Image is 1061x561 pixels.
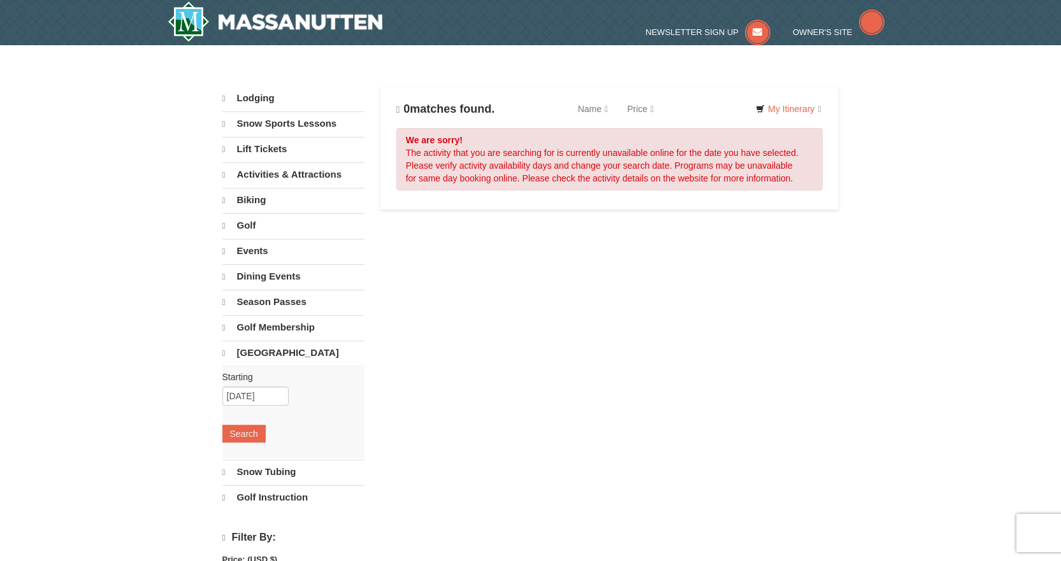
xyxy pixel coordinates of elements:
a: Name [568,96,617,122]
button: Search [222,425,266,443]
a: Price [617,96,663,122]
a: Golf [222,213,364,238]
a: Golf Membership [222,315,364,339]
a: Lift Tickets [222,137,364,161]
span: Owner's Site [793,27,853,37]
a: Newsletter Sign Up [646,27,770,37]
a: Lodging [222,87,364,110]
div: The activity that you are searching for is currently unavailable online for the date you have sel... [396,128,823,190]
a: Biking [222,188,364,212]
a: My Itinerary [747,99,829,118]
a: Dining Events [222,264,364,288]
span: Newsletter Sign Up [646,27,739,37]
strong: We are sorry! [406,135,463,145]
a: Events [222,239,364,263]
a: Snow Sports Lessons [222,111,364,136]
h4: Filter By: [222,532,364,544]
a: Season Passes [222,290,364,314]
a: Snow Tubing [222,460,364,484]
a: Massanutten Resort [168,1,383,42]
label: Starting [222,371,355,383]
a: Owner's Site [793,27,884,37]
a: Golf Instruction [222,485,364,509]
a: Activities & Attractions [222,162,364,187]
a: [GEOGRAPHIC_DATA] [222,341,364,365]
img: Massanutten Resort Logo [168,1,383,42]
